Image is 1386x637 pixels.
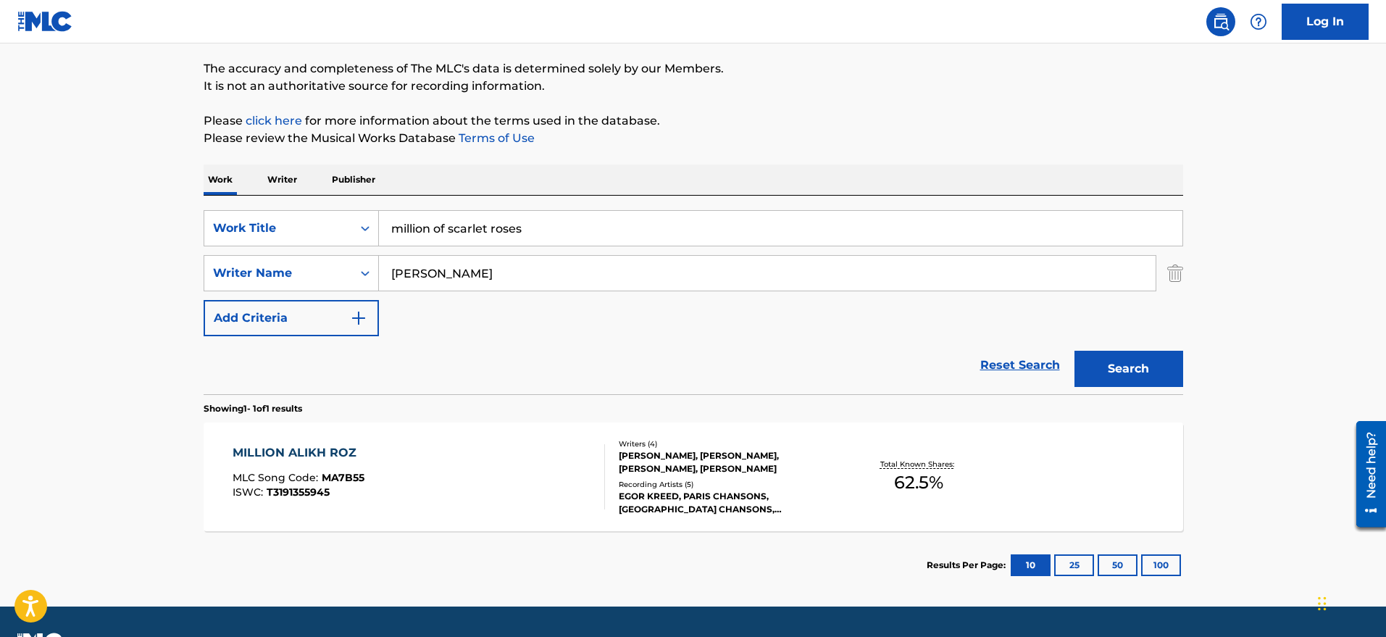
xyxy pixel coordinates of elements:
[619,479,838,490] div: Recording Artists ( 5 )
[880,459,958,470] p: Total Known Shares:
[233,444,364,462] div: MILLION ALIKH ROZ
[327,165,380,195] p: Publisher
[1250,13,1267,30] img: help
[894,470,943,496] span: 62.5 %
[1167,255,1183,291] img: Delete Criterion
[204,60,1183,78] p: The accuracy and completeness of The MLC's data is determined solely by our Members.
[233,486,267,499] span: ISWC :
[204,165,237,195] p: Work
[204,112,1183,130] p: Please for more information about the terms used in the database.
[619,449,838,475] div: [PERSON_NAME], [PERSON_NAME], [PERSON_NAME], [PERSON_NAME]
[1054,554,1094,576] button: 25
[233,471,322,484] span: MLC Song Code :
[1318,582,1327,625] div: Drag
[1244,7,1273,36] div: Help
[350,309,367,327] img: 9d2ae6d4665cec9f34b9.svg
[619,438,838,449] div: Writers ( 4 )
[17,11,73,32] img: MLC Logo
[1206,7,1235,36] a: Public Search
[1011,554,1051,576] button: 10
[1098,554,1137,576] button: 50
[267,486,330,499] span: T3191355945
[619,490,838,516] div: EGOR KREED, PARIS CHANSONS, [GEOGRAPHIC_DATA] CHANSONS, [GEOGRAPHIC_DATA] CHANSONS, [GEOGRAPHIC_D...
[263,165,301,195] p: Writer
[246,114,302,128] a: click here
[1141,554,1181,576] button: 100
[1345,416,1386,533] iframe: Resource Center
[322,471,364,484] span: MA7B55
[1282,4,1369,40] a: Log In
[204,130,1183,147] p: Please review the Musical Works Database
[213,265,343,282] div: Writer Name
[973,349,1067,381] a: Reset Search
[204,402,302,415] p: Showing 1 - 1 of 1 results
[456,131,535,145] a: Terms of Use
[1212,13,1230,30] img: search
[213,220,343,237] div: Work Title
[204,210,1183,394] form: Search Form
[1074,351,1183,387] button: Search
[1314,567,1386,637] iframe: Chat Widget
[204,78,1183,95] p: It is not an authoritative source for recording information.
[204,300,379,336] button: Add Criteria
[204,422,1183,531] a: MILLION ALIKH ROZMLC Song Code:MA7B55ISWC:T3191355945Writers (4)[PERSON_NAME], [PERSON_NAME], [PE...
[927,559,1009,572] p: Results Per Page:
